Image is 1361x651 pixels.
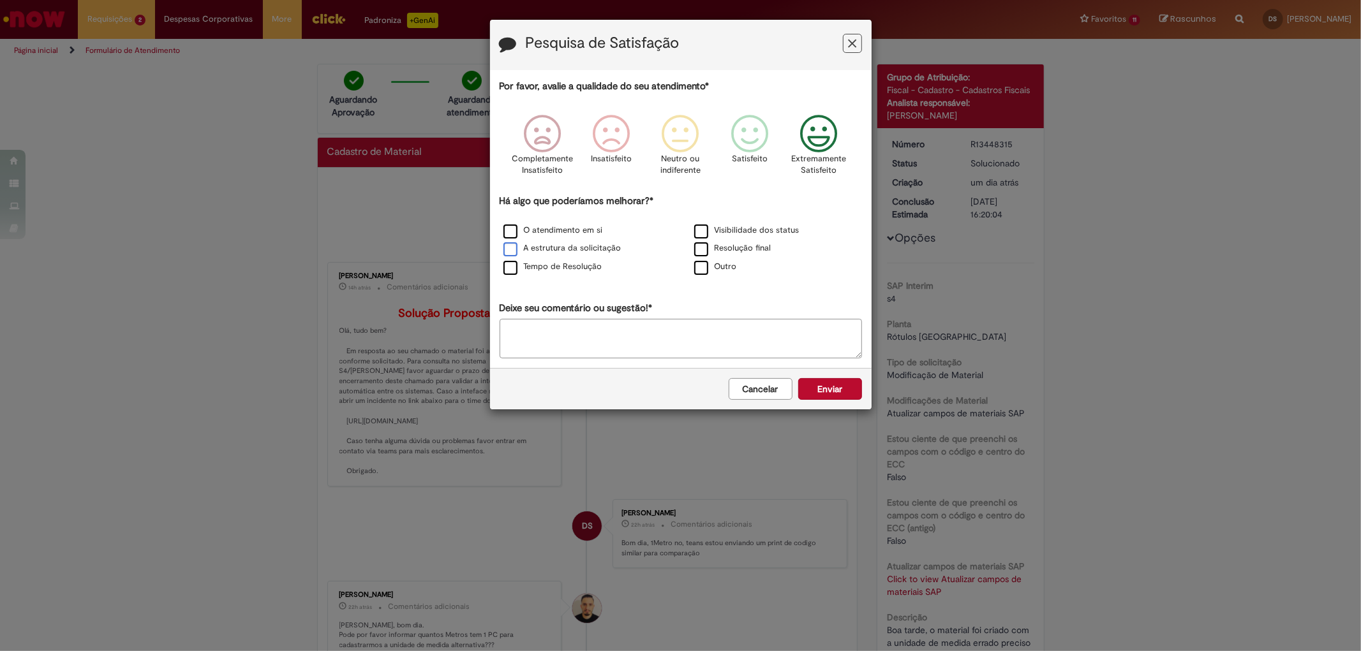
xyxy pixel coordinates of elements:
div: Satisfeito [717,105,782,193]
div: Há algo que poderíamos melhorar?* [500,194,862,277]
p: Insatisfeito [591,153,632,165]
button: Enviar [798,378,862,400]
label: Visibilidade dos status [694,224,799,237]
label: A estrutura da solicitação [503,242,621,254]
p: Extremamente Satisfeito [791,153,846,177]
div: Completamente Insatisfeito [510,105,575,193]
label: Resolução final [694,242,771,254]
label: Tempo de Resolução [503,261,602,273]
p: Neutro ou indiferente [657,153,703,177]
label: O atendimento em si [503,224,603,237]
label: Outro [694,261,737,273]
button: Cancelar [729,378,792,400]
label: Pesquisa de Satisfação [526,35,680,52]
label: Por favor, avalie a qualidade do seu atendimento* [500,80,710,93]
p: Completamente Insatisfeito [512,153,573,177]
label: Deixe seu comentário ou sugestão!* [500,302,653,315]
div: Neutro ou indiferente [648,105,713,193]
p: Satisfeito [732,153,768,165]
div: Extremamente Satisfeito [786,105,851,193]
div: Insatisfeito [579,105,644,193]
